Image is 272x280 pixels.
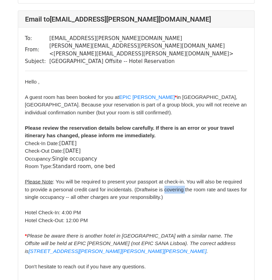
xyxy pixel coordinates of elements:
[25,178,53,184] u: Please Note
[28,248,206,254] a: [STREET_ADDRESS][PERSON_NAME][PERSON_NAME][PERSON_NAME]
[238,247,272,280] iframe: Chat Widget
[25,34,49,42] td: To:
[25,42,49,57] td: From:
[49,34,247,42] td: [EMAIL_ADDRESS][PERSON_NAME][DOMAIN_NAME]
[25,139,247,147] li: [DATE]
[25,140,59,146] font: Check-In Date:
[119,94,175,100] a: EPIC [PERSON_NAME]
[25,147,247,155] li: [DATE]
[25,155,247,163] li: Single occupancy
[25,78,40,84] font: ​​​Hello ,
[25,57,49,65] td: Subject:
[25,163,53,169] font: Room Type:
[49,57,247,65] td: [GEOGRAPHIC_DATA] Offsite -- Hotel Reservation
[25,125,234,138] b: Please review the reservation details below carefully. If there is an error or your travel itiner...
[49,42,247,57] td: [PERSON_NAME][EMAIL_ADDRESS][PERSON_NAME][DOMAIN_NAME] < [PERSON_NAME][EMAIL_ADDRESS][PERSON_NAME...
[25,178,247,269] font: : You will be required to present your passport at check-in. You will also be required to provide...
[25,232,236,254] i: Please be aware there is another hotel in [GEOGRAPHIC_DATA] with a similar name. The Offsite will...
[25,148,63,153] font: Check-Out Date:
[25,155,52,161] font: Occupancy:
[25,15,247,23] h4: Email to [EMAIL_ADDRESS][PERSON_NAME][DOMAIN_NAME]
[25,162,247,170] li: Standard room, one bed
[25,94,247,138] font: A guest room has been booked for you at in [GEOGRAPHIC_DATA], [GEOGRAPHIC_DATA]. Because your res...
